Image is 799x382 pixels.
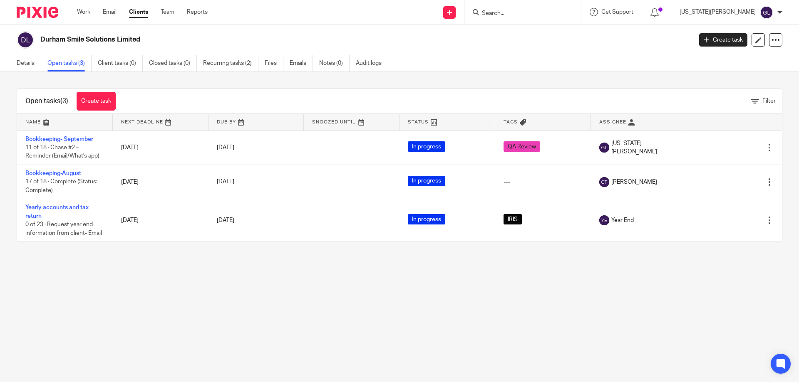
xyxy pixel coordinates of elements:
span: [PERSON_NAME] [611,178,657,186]
a: Audit logs [356,55,388,71]
a: Details [17,55,41,71]
p: [US_STATE][PERSON_NAME] [680,8,756,16]
span: Snoozed Until [312,120,356,124]
a: Notes (0) [319,55,350,71]
span: QA Review [504,141,540,152]
span: Filter [762,98,776,104]
a: Emails [290,55,313,71]
span: Status [408,120,429,124]
td: [DATE] [113,131,208,165]
a: Bookkeeping-August [25,170,81,176]
img: svg%3E [760,6,773,19]
span: IRIS [504,214,522,224]
td: [DATE] [113,165,208,199]
span: [DATE] [217,217,234,223]
img: svg%3E [599,177,609,187]
h2: Durham Smile Solutions Limited [40,35,557,44]
a: Email [103,8,117,16]
img: svg%3E [599,215,609,225]
span: In progress [408,141,445,152]
span: Get Support [601,9,633,15]
a: Reports [187,8,208,16]
span: 0 of 23 · Request year end information from client- Email [25,222,102,236]
a: Team [161,8,174,16]
h1: Open tasks [25,97,68,106]
div: --- [504,178,583,186]
span: In progress [408,176,445,186]
a: Recurring tasks (2) [203,55,258,71]
a: Create task [77,92,116,111]
a: Files [265,55,283,71]
span: (3) [60,98,68,104]
span: Tags [504,120,518,124]
a: Client tasks (0) [98,55,143,71]
a: Yearly accounts and tax return [25,205,89,219]
td: [DATE] [113,199,208,242]
span: [DATE] [217,179,234,185]
img: svg%3E [17,31,34,49]
a: Open tasks (3) [47,55,92,71]
span: Year End [611,216,634,224]
img: Pixie [17,7,58,18]
span: [US_STATE][PERSON_NAME] [611,139,678,156]
span: 17 of 18 · Complete (Status: Complete) [25,179,97,194]
span: In progress [408,214,445,224]
span: 11 of 18 · Chase #2 – Reminder (Email/What's app) [25,145,99,159]
img: svg%3E [599,143,609,153]
a: Closed tasks (0) [149,55,197,71]
a: Work [77,8,90,16]
a: Bookkeeping- September [25,136,93,142]
input: Search [481,10,556,17]
a: Clients [129,8,148,16]
span: [DATE] [217,145,234,150]
a: Create task [699,33,747,47]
